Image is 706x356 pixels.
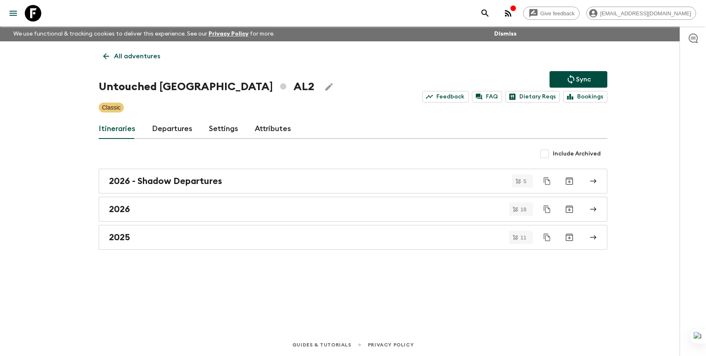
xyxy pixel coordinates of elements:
a: 2025 [99,225,607,250]
button: Archive [561,201,578,217]
span: Give feedback [536,10,579,17]
a: Itineraries [99,119,135,139]
a: 2026 - Shadow Departures [99,169,607,194]
a: Settings [209,119,238,139]
a: Give feedback [523,7,580,20]
button: Archive [561,173,578,189]
a: All adventures [99,48,165,65]
a: Dietary Reqs [505,91,560,103]
a: Attributes [255,119,291,139]
button: search adventures [477,5,493,22]
button: Duplicate [540,174,554,189]
h2: 2026 [109,204,130,215]
button: Dismiss [492,28,519,40]
button: Duplicate [540,230,554,245]
span: [EMAIL_ADDRESS][DOMAIN_NAME] [596,10,696,17]
span: Include Archived [553,150,601,158]
a: Privacy Policy [208,31,249,37]
button: Edit Adventure Title [321,79,337,95]
a: Departures [152,119,192,139]
h1: Untouched [GEOGRAPHIC_DATA] AL2 [99,79,314,95]
p: Classic [102,103,121,112]
a: FAQ [472,91,502,103]
p: Sync [576,74,591,84]
a: Bookings [563,91,607,103]
a: Guides & Tutorials [292,340,351,349]
button: Duplicate [540,202,554,217]
p: All adventures [114,51,160,61]
h2: 2026 - Shadow Departures [109,176,222,186]
span: 18 [516,207,531,212]
button: Archive [561,229,578,246]
button: Sync adventure departures to the booking engine [550,71,607,88]
span: 11 [516,235,531,240]
p: We use functional & tracking cookies to deliver this experience. See our for more. [10,26,278,41]
button: menu [5,5,21,22]
a: Privacy Policy [368,340,414,349]
a: Feedback [422,91,469,103]
a: 2026 [99,197,607,222]
div: [EMAIL_ADDRESS][DOMAIN_NAME] [586,7,696,20]
h2: 2025 [109,232,130,243]
span: 5 [519,179,531,184]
